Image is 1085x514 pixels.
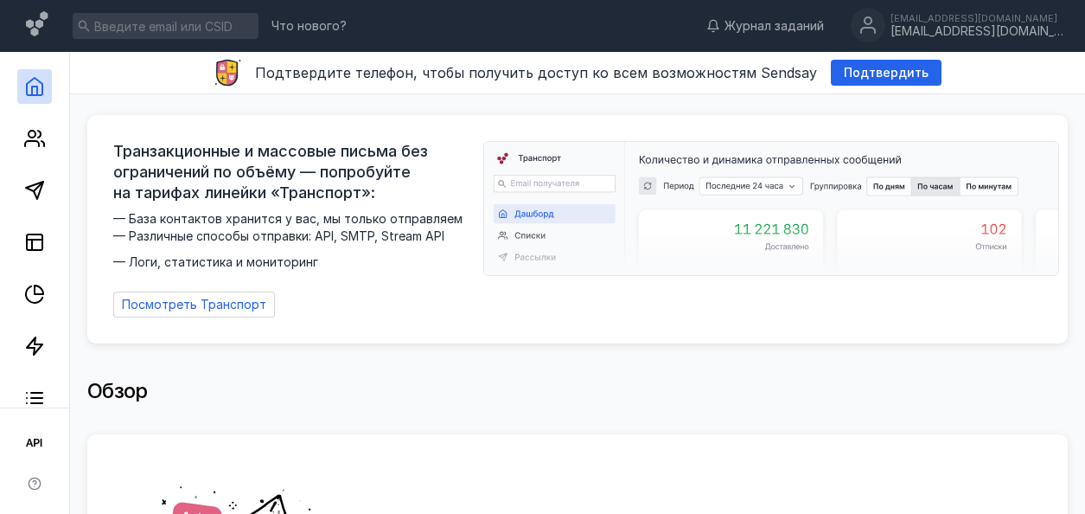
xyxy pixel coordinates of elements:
[724,17,824,35] span: Журнал заданий
[255,64,817,81] span: Подтвердите телефон, чтобы получить доступ ко всем возможностям Sendsay
[890,24,1063,39] div: [EMAIL_ADDRESS][DOMAIN_NAME]
[271,20,347,32] span: Что нового?
[890,13,1063,23] div: [EMAIL_ADDRESS][DOMAIN_NAME]
[844,66,929,80] span: Подтвердить
[263,20,355,32] a: Что нового?
[87,378,148,403] span: Обзор
[113,141,473,203] span: Транзакционные и массовые письма без ограничений по объёму — попробуйте на тарифах линейки «Транс...
[113,292,275,318] a: Посмотреть Транспорт
[698,17,833,35] a: Журнал заданий
[73,13,258,39] input: Введите email или CSID
[831,60,941,86] button: Подтвердить
[122,298,266,312] span: Посмотреть Транспорт
[484,142,1058,275] img: dashboard-transport-banner
[113,210,473,271] span: — База контактов хранится у вас, мы только отправляем — Различные способы отправки: API, SMTP, St...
